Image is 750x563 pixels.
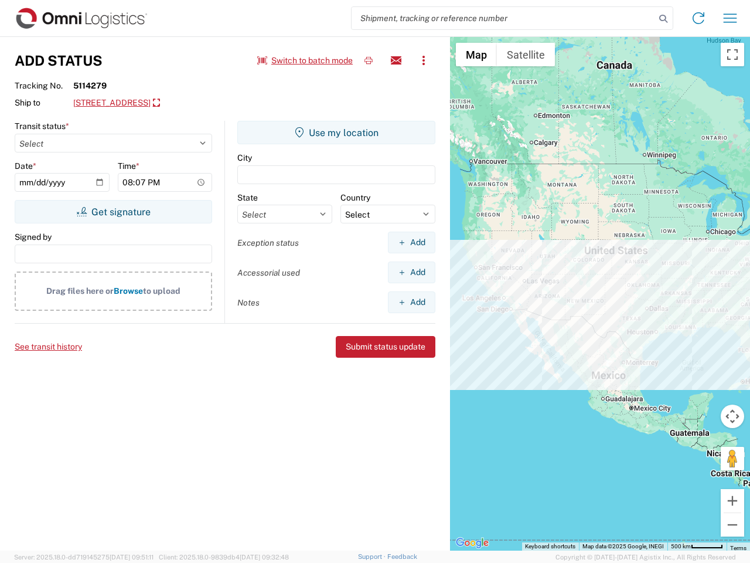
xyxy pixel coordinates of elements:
label: Transit status [15,121,69,131]
label: City [237,152,252,163]
span: [DATE] 09:32:48 [240,554,289,561]
a: Open this area in Google Maps (opens a new window) [453,535,492,551]
a: Feedback [387,553,417,560]
a: Support [358,553,387,560]
span: [DATE] 09:51:11 [110,554,154,561]
span: Drag files here or [46,286,114,296]
button: Zoom in [721,489,744,513]
button: Add [388,262,435,283]
button: Map camera controls [721,405,744,428]
button: Keyboard shortcuts [525,542,575,551]
label: Notes [237,297,260,308]
span: Server: 2025.18.0-dd719145275 [14,554,154,561]
strong: 5114279 [73,80,107,91]
a: [STREET_ADDRESS] [73,93,160,113]
button: Map Scale: 500 km per 51 pixels [667,542,727,551]
label: Exception status [237,238,299,248]
button: Add [388,232,435,253]
span: Map data ©2025 Google, INEGI [582,543,664,550]
h3: Add Status [15,52,103,69]
button: Zoom out [721,513,744,537]
label: Signed by [15,232,52,242]
img: Google [453,535,492,551]
span: to upload [143,286,180,296]
span: Client: 2025.18.0-9839db4 [159,554,289,561]
span: Copyright © [DATE]-[DATE] Agistix Inc., All Rights Reserved [555,552,736,562]
button: Show satellite imagery [497,43,555,66]
label: Date [15,161,36,171]
button: Get signature [15,200,212,223]
span: Ship to [15,97,73,108]
button: Submit status update [336,336,435,358]
span: Tracking No. [15,80,73,91]
label: Time [118,161,139,171]
button: Show street map [456,43,497,66]
input: Shipment, tracking or reference number [352,7,655,29]
label: Accessorial used [237,267,300,278]
span: Browse [114,286,143,296]
button: Switch to batch mode [257,51,353,70]
a: Terms [730,545,746,551]
span: 500 km [671,543,691,550]
button: Drag Pegman onto the map to open Street View [721,447,744,470]
button: See transit history [15,337,82,357]
button: Use my location [237,121,435,144]
label: State [237,192,258,203]
button: Add [388,291,435,313]
label: Country [340,192,370,203]
button: Toggle fullscreen view [721,43,744,66]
